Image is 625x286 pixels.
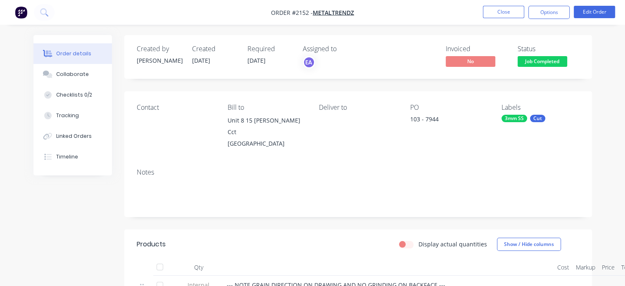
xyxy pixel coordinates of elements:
[319,104,397,111] div: Deliver to
[33,105,112,126] button: Tracking
[228,104,306,111] div: Bill to
[56,71,89,78] div: Collaborate
[247,45,293,53] div: Required
[137,168,580,176] div: Notes
[56,132,92,140] div: Linked Orders
[497,238,561,251] button: Show / Hide columns
[228,115,306,149] div: Unit 8 15 [PERSON_NAME] Cct[GEOGRAPHIC_DATA]
[15,6,27,19] img: Factory
[483,6,524,18] button: Close
[446,45,508,53] div: Invoiced
[599,259,618,276] div: Price
[137,104,215,111] div: Contact
[573,259,599,276] div: Markup
[33,64,112,85] button: Collaborate
[313,9,354,17] a: Metaltrendz
[33,126,112,147] button: Linked Orders
[56,112,79,119] div: Tracking
[56,153,78,161] div: Timeline
[418,240,487,248] label: Display actual quantities
[501,104,580,111] div: Labels
[33,147,112,167] button: Timeline
[33,43,112,64] button: Order details
[33,85,112,105] button: Checklists 0/2
[501,115,527,122] div: 3mm SS
[137,239,166,249] div: Products
[192,45,238,53] div: Created
[528,6,570,19] button: Options
[518,56,567,69] button: Job Completed
[446,56,495,66] span: No
[228,115,306,138] div: Unit 8 15 [PERSON_NAME] Cct
[303,56,315,69] button: EA
[56,50,91,57] div: Order details
[137,56,182,65] div: [PERSON_NAME]
[518,45,580,53] div: Status
[247,57,266,64] span: [DATE]
[56,91,92,99] div: Checklists 0/2
[137,45,182,53] div: Created by
[228,138,306,149] div: [GEOGRAPHIC_DATA]
[410,115,488,126] div: 103 - 7944
[174,259,223,276] div: Qty
[554,259,573,276] div: Cost
[574,6,615,18] button: Edit Order
[518,56,567,66] span: Job Completed
[303,45,385,53] div: Assigned to
[192,57,210,64] span: [DATE]
[530,115,545,122] div: Cut
[410,104,488,111] div: PO
[271,9,313,17] span: Order #2152 -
